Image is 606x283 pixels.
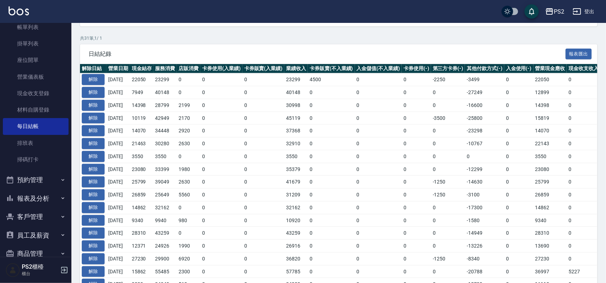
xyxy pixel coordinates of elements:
td: 0 [200,125,242,137]
td: 0 [200,227,242,240]
td: 26916 [284,240,308,253]
td: 0 [504,163,534,176]
td: 0 [200,240,242,253]
td: 0 [200,176,242,189]
button: 解除 [82,189,105,200]
td: 0 [402,265,431,278]
th: 入金使用(-) [504,64,534,73]
td: 10119 [130,112,154,125]
th: 現金收支收入 [567,64,600,73]
td: [DATE] [106,163,130,176]
td: 0 [355,214,402,227]
td: 45119 [284,112,308,125]
td: 0 [308,227,355,240]
td: 0 [308,112,355,125]
td: 0 [567,240,600,253]
td: 0 [200,137,242,150]
td: 0 [355,99,402,112]
td: 33399 [154,163,177,176]
td: 0 [402,214,431,227]
td: 43259 [154,227,177,240]
td: 28310 [534,227,567,240]
td: 22050 [130,73,154,86]
td: 0 [242,86,285,99]
td: 0 [402,240,431,253]
td: 2170 [177,112,200,125]
button: 解除 [82,253,105,264]
td: 0 [567,227,600,240]
p: 櫃台 [22,270,58,277]
div: PS2 [554,7,564,16]
td: 0 [402,176,431,189]
td: -16600 [465,99,504,112]
h5: PS2櫃檯 [22,263,58,270]
td: 2630 [177,137,200,150]
td: 40148 [284,86,308,99]
td: 980 [177,214,200,227]
td: 32162 [154,201,177,214]
td: 0 [200,73,242,86]
a: 現金收支登錄 [3,85,69,102]
td: 0 [308,252,355,265]
td: 0 [431,227,465,240]
th: 營業現金應收 [534,64,567,73]
button: 解除 [82,202,105,213]
a: 報表匯出 [566,50,592,57]
td: 0 [567,214,600,227]
td: 0 [242,73,285,86]
a: 掛單列表 [3,35,69,52]
td: 3550 [130,150,154,163]
button: 預約管理 [3,171,69,189]
td: 0 [402,86,431,99]
td: 0 [504,240,534,253]
td: 23299 [154,73,177,86]
td: 0 [355,125,402,137]
td: [DATE] [106,86,130,99]
td: 0 [177,150,200,163]
td: 0 [504,201,534,214]
td: 0 [308,214,355,227]
td: 10920 [284,214,308,227]
button: PS2 [542,4,567,19]
td: 5560 [177,189,200,201]
td: -8340 [465,252,504,265]
td: 24926 [154,240,177,253]
td: 2300 [177,265,200,278]
th: 卡券販賣(入業績) [242,64,285,73]
th: 卡券使用(入業績) [200,64,242,73]
td: 0 [308,163,355,176]
td: 0 [200,99,242,112]
td: 0 [355,227,402,240]
td: 31209 [284,189,308,201]
th: 入金儲值(不入業績) [355,64,402,73]
td: 0 [308,189,355,201]
td: 30280 [154,137,177,150]
td: 0 [431,163,465,176]
td: [DATE] [106,99,130,112]
td: 0 [402,125,431,137]
td: 25799 [534,176,567,189]
button: 解除 [82,240,105,252]
img: Logo [9,6,29,15]
td: -23298 [465,125,504,137]
td: 2199 [177,99,200,112]
td: -2250 [431,73,465,86]
td: 0 [567,86,600,99]
p: 共 31 筆, 1 / 1 [80,35,597,42]
th: 解除日結 [80,64,106,73]
td: 28310 [130,227,154,240]
th: 服務消費 [154,64,177,73]
td: 0 [465,150,504,163]
td: 5227 [567,265,600,278]
td: 0 [242,189,285,201]
td: 2920 [177,125,200,137]
td: 0 [402,252,431,265]
button: 解除 [82,176,105,187]
td: 0 [177,201,200,214]
td: 0 [242,137,285,150]
td: 2630 [177,176,200,189]
td: 36997 [534,265,567,278]
td: 0 [504,112,534,125]
td: 42949 [154,112,177,125]
td: 4500 [308,73,355,86]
